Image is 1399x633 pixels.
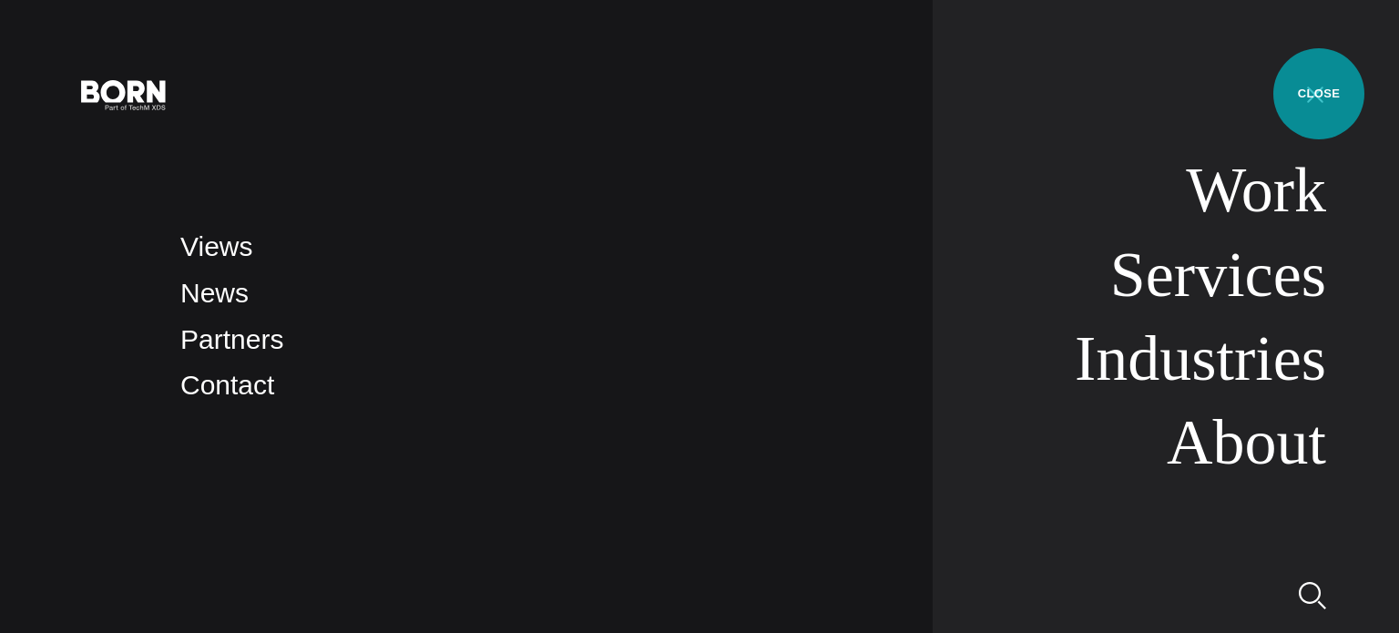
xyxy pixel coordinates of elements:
[180,278,249,308] a: News
[1110,240,1326,310] a: Services
[1075,323,1326,393] a: Industries
[1186,155,1326,225] a: Work
[1293,75,1337,113] button: Open
[180,370,274,400] a: Contact
[180,324,283,354] a: Partners
[180,231,252,261] a: Views
[1299,582,1326,609] img: Search
[1167,407,1326,477] a: About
